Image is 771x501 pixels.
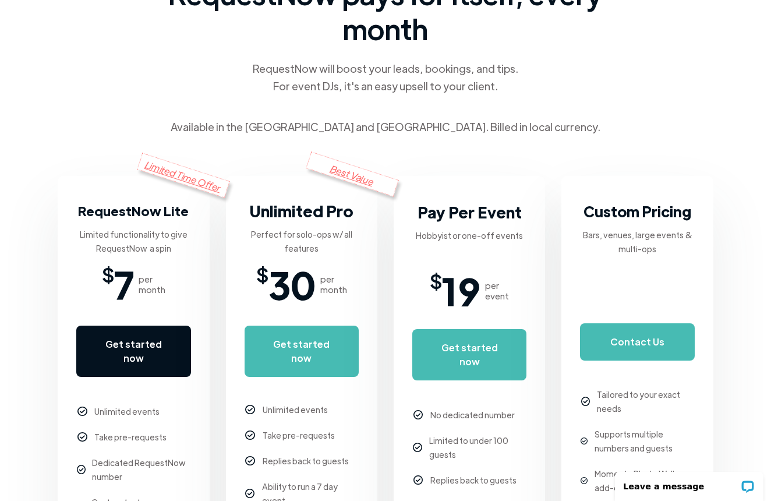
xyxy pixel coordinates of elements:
img: checkmark [413,410,423,420]
div: Supports multiple numbers and guests [595,427,695,455]
strong: Pay Per Event [418,202,522,222]
div: per event [485,280,509,301]
div: Available in the [GEOGRAPHIC_DATA] and [GEOGRAPHIC_DATA]. Billed in local currency. [171,118,600,136]
div: Limited functionality to give RequestNow a spin [76,227,190,255]
div: Unlimited events [94,404,160,418]
img: checkmark [77,407,87,417]
img: checkmark [77,432,87,442]
div: Limited to under 100 guests [429,433,526,461]
div: Unlimited events [263,403,328,417]
span: 7 [114,267,134,302]
span: 30 [268,267,316,302]
img: checkmark [413,443,422,451]
div: Momento Photo Wall add-on available [595,467,695,495]
h3: Unlimited Pro [249,199,353,223]
img: checkmark [581,477,588,484]
img: checkmark [245,456,255,466]
a: Get started now [412,329,526,380]
img: checkmark [581,397,590,405]
div: Take pre-requests [94,430,167,444]
div: per month [320,274,347,295]
img: checkmark [413,475,423,485]
img: checkmark [77,465,86,474]
span: $ [430,273,442,287]
a: Contact Us [580,323,694,361]
img: checkmark [581,438,587,444]
h3: RequestNow Lite [78,199,189,223]
div: Tailored to your exact needs [597,387,694,415]
a: Get started now [76,326,190,377]
a: Get started now [245,326,359,377]
div: Take pre-requests [263,428,335,442]
div: Replies back to guests [430,473,517,487]
div: Hobbyist or one-off events [416,228,523,242]
span: $ [256,267,268,281]
div: Perfect for solo-ops w/ all features [245,227,359,255]
div: Bars, venues, large events & multi-ops [580,228,694,256]
div: per month [139,274,165,295]
img: checkmark [245,431,255,440]
div: Replies back to guests [263,454,349,468]
div: Dedicated RequestNow number [92,456,191,484]
iframe: LiveChat chat widget [607,464,771,501]
img: checkmark [245,489,254,498]
div: Limited Time Offer [137,153,231,197]
span: 19 [442,273,480,308]
strong: Custom Pricing [583,202,691,221]
div: Best Value [306,151,399,196]
span: $ [102,267,114,281]
div: RequestNow will boost your leads, bookings, and tips. For event DJs, it's an easy upsell to your ... [252,60,519,95]
div: No dedicated number [430,408,515,422]
img: checkmark [245,405,255,415]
